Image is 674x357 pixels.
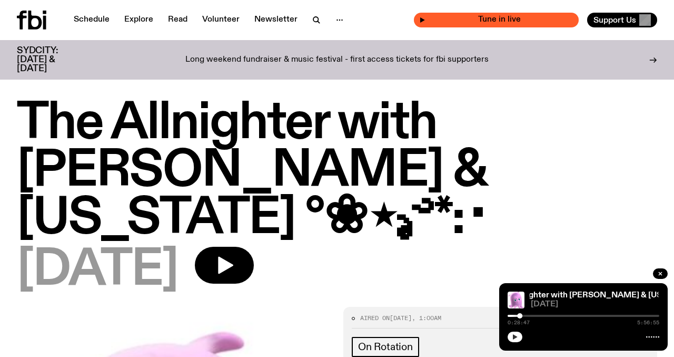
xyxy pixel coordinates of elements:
a: Volunteer [196,13,246,27]
p: Long weekend fundraiser & music festival - first access tickets for fbi supporters [185,55,489,65]
button: Support Us [587,13,657,27]
span: , 1:00am [412,314,441,322]
h3: SYDCITY: [DATE] & [DATE] [17,46,84,73]
a: Explore [118,13,160,27]
a: Newsletter [248,13,304,27]
button: On AirLunch with [PERSON_NAME]Tune in live [414,13,579,27]
img: An animated image of a pink squid named pearl from Nemo. [508,292,524,308]
span: [DATE] [531,301,659,308]
a: On Rotation [352,337,419,357]
span: [DATE] [17,247,178,294]
h1: The Allnighter with [PERSON_NAME] & [US_STATE] °❀⋆.ೃ࿔*:･ [17,100,657,243]
a: Read [162,13,194,27]
a: Schedule [67,13,116,27]
span: 5:56:55 [637,320,659,325]
span: 0:28:47 [508,320,530,325]
span: Support Us [593,15,636,25]
span: Tune in live [425,16,573,24]
span: Aired on [360,314,390,322]
span: [DATE] [390,314,412,322]
span: On Rotation [358,341,413,353]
